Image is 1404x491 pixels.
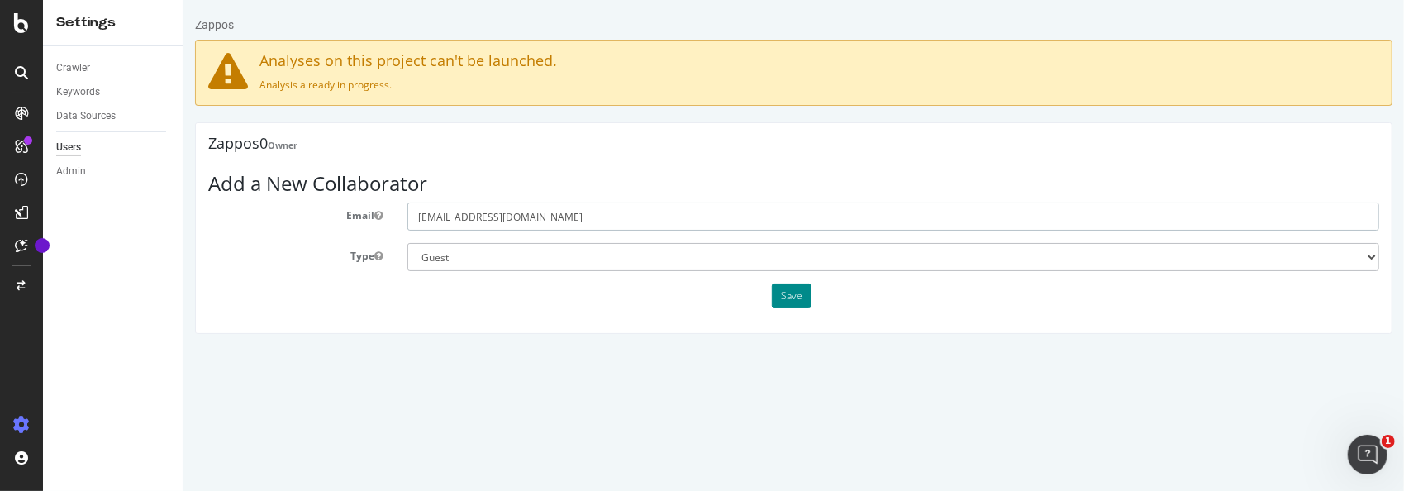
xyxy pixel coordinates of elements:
[35,238,50,253] div: Tooltip anchor
[56,163,171,180] a: Admin
[25,53,1196,69] h4: Analyses on this project can't be launched.
[56,13,169,32] div: Settings
[56,139,81,156] div: Users
[588,284,628,308] button: Save
[56,139,171,156] a: Users
[56,107,116,125] div: Data Sources
[1382,435,1395,448] span: 1
[191,208,199,222] button: Email
[12,203,212,222] label: Email
[25,78,1196,92] p: Analysis already in progress.
[56,83,100,101] div: Keywords
[1348,435,1387,474] iframe: Intercom live chat
[25,173,1196,194] h3: Add a New Collaborator
[56,60,171,77] a: Crawler
[56,83,171,101] a: Keywords
[56,163,86,180] div: Admin
[56,107,171,125] a: Data Sources
[12,17,50,33] div: Zappos
[25,136,1196,152] h4: Zappos0
[84,139,114,151] strong: Owner
[12,243,212,263] label: Type
[191,249,199,263] button: Type
[56,60,90,77] div: Crawler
